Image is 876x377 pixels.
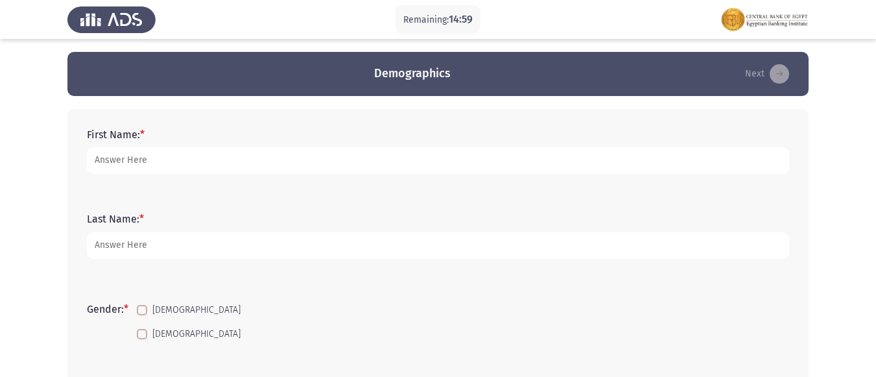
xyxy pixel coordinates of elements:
input: add answer text [87,147,789,174]
p: Remaining: [403,12,473,28]
span: [DEMOGRAPHIC_DATA] [152,326,241,342]
span: 14:59 [449,13,473,25]
h3: Demographics [374,66,451,82]
span: [DEMOGRAPHIC_DATA] [152,302,241,318]
img: Assessment logo of FOCUS Assessment 3 Modules EN [720,1,809,38]
label: Gender: [87,303,128,315]
button: load next page [741,64,793,84]
input: add answer text [87,232,789,259]
label: Last Name: [87,213,144,225]
label: First Name: [87,128,145,141]
img: Assess Talent Management logo [67,1,156,38]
